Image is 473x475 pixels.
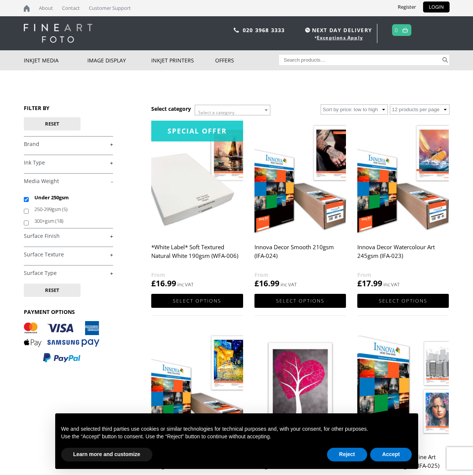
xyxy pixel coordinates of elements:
[395,25,398,36] a: 0
[305,28,310,33] img: time.svg
[357,121,449,235] img: Innova Decor Watercolour Art 245gsm (IFA-023)
[24,173,113,188] h4: Media Weight
[55,217,64,224] span: (18)
[24,251,113,258] a: +
[254,278,279,289] bdi: 16.99
[151,331,243,445] img: Innova Smooth Cotton High White 215gsm (IFA-004)
[215,50,279,70] a: Offers
[151,278,176,289] bdi: 16.99
[34,192,106,203] label: Under 250gsm
[34,203,106,215] label: 250-299gsm
[151,294,243,308] a: Select options for “*White Label* Soft Textured Natural White 190gsm (WFA-006)”
[441,55,450,65] button: Search
[254,331,346,445] img: JetMaster Paper Canvas Effect 165gsm (IFA-129)
[24,50,88,70] a: Inkjet Media
[357,278,382,289] bdi: 17.99
[24,159,113,166] a: +
[327,448,367,461] button: Reject
[151,278,156,289] span: £
[24,284,81,297] button: Reset
[254,294,346,308] a: Select options for “Innova Decor Smooth 210gsm (IFA-024)”
[24,104,113,112] h3: FILTER BY
[402,28,408,33] img: basket.svg
[357,294,449,308] a: Select options for “Innova Decor Watercolour Art 245gsm (IFA-023)”
[357,240,449,270] h2: Innova Decor Watercolour Art 245gsm (IFA-023)
[234,28,239,33] img: phone.svg
[24,321,99,363] img: PAYMENT OPTIONS
[24,24,92,43] img: logo-white.svg
[254,240,346,270] h2: Innova Decor Smooth 210gsm (IFA-024)
[24,308,113,315] h3: PAYMENT OPTIONS
[423,2,450,12] a: LOGIN
[24,117,81,130] button: Reset
[151,121,243,141] div: Special Offer
[24,247,113,262] h4: Surface Texture
[254,121,346,289] a: Innova Decor Smooth 210gsm (IFA-024) £16.99
[24,155,113,170] h4: Ink Type
[370,448,412,461] button: Accept
[254,278,259,289] span: £
[151,240,243,270] h2: *White Label* Soft Textured Natural White 190gsm (WFA-006)
[24,233,113,240] a: +
[151,121,243,289] a: Special Offer*White Label* Soft Textured Natural White 190gsm (WFA-006) £16.99
[34,215,106,227] label: 300+gsm
[24,228,113,243] h4: Surface Finish
[357,121,449,289] a: Innova Decor Watercolour Art 245gsm (IFA-023) £17.99
[198,109,234,116] span: Select a category
[24,270,113,277] a: +
[279,55,441,65] input: Search products…
[303,26,372,34] span: NEXT DAY DELIVERY
[61,425,412,433] p: We and selected third parties use cookies or similar technologies for technical purposes and, wit...
[24,178,113,185] a: -
[151,105,191,112] h3: Select category
[24,265,113,280] h4: Surface Type
[317,34,363,41] a: Exceptions Apply
[254,121,346,235] img: Innova Decor Smooth 210gsm (IFA-024)
[24,141,113,148] a: +
[243,26,285,34] a: 020 3968 3333
[392,2,422,12] a: Register
[357,331,449,445] img: Innova Decor Smooth Fine Art Double Sided 220gsm (IFA-025)
[151,121,243,235] img: *White Label* Soft Textured Natural White 190gsm (WFA-006)
[61,448,152,461] button: Learn more and customize
[321,104,388,115] select: Shop order
[61,433,412,441] p: Use the “Accept” button to consent. Use the “Reject” button to continue without accepting.
[151,50,215,70] a: Inkjet Printers
[24,136,113,151] h4: Brand
[87,50,151,70] a: Image Display
[357,278,362,289] span: £
[62,206,68,213] span: (5)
